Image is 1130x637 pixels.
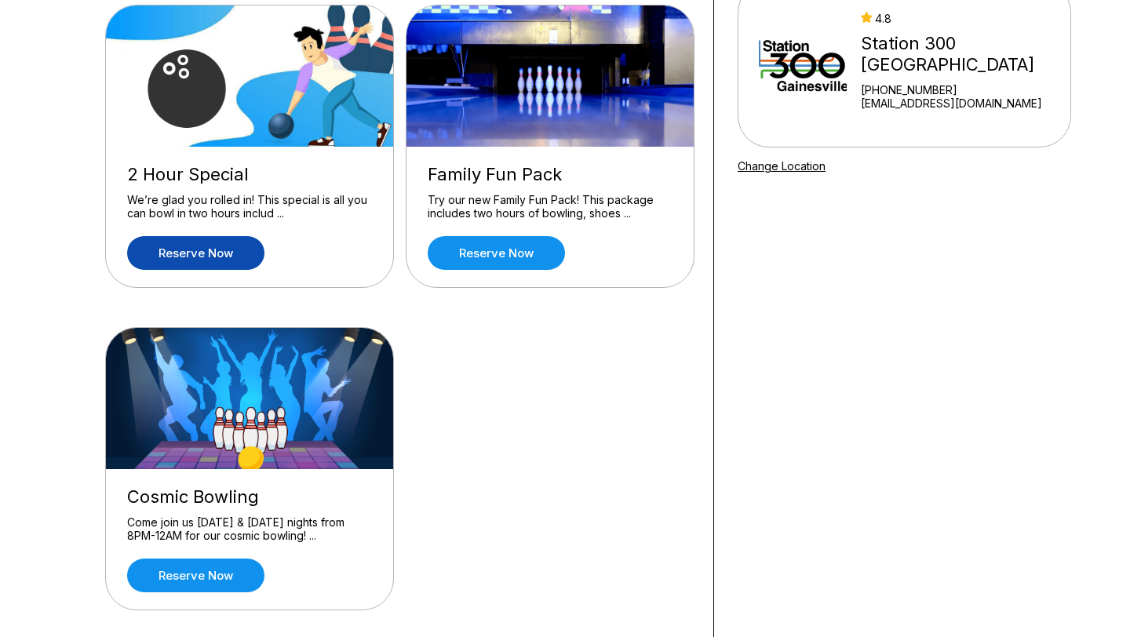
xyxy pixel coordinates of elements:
[861,83,1064,96] div: [PHONE_NUMBER]
[106,5,395,147] img: 2 Hour Special
[127,164,372,185] div: 2 Hour Special
[127,193,372,220] div: We’re glad you rolled in! This special is all you can bowl in two hours includ ...
[738,159,826,173] a: Change Location
[127,236,264,270] a: Reserve now
[428,236,565,270] a: Reserve now
[861,96,1064,110] a: [EMAIL_ADDRESS][DOMAIN_NAME]
[759,5,847,123] img: Station 300 Gainesville
[861,12,1064,25] div: 4.8
[861,33,1064,75] div: Station 300 [GEOGRAPHIC_DATA]
[428,193,673,220] div: Try our new Family Fun Pack! This package includes two hours of bowling, shoes ...
[106,328,395,469] img: Cosmic Bowling
[127,559,264,592] a: Reserve now
[406,5,695,147] img: Family Fun Pack
[127,486,372,508] div: Cosmic Bowling
[127,515,372,543] div: Come join us [DATE] & [DATE] nights from 8PM-12AM for our cosmic bowling! ...
[428,164,673,185] div: Family Fun Pack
